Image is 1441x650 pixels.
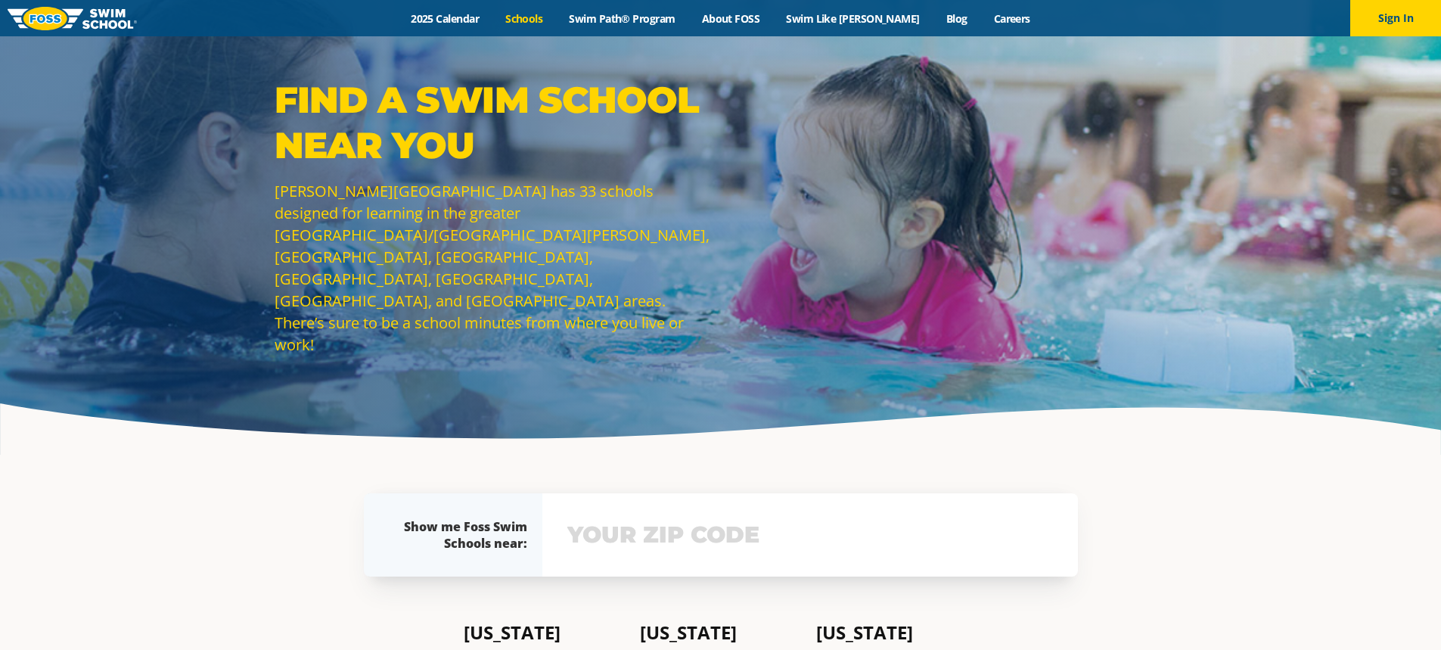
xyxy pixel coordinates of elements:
[640,622,801,643] h4: [US_STATE]
[464,622,625,643] h4: [US_STATE]
[275,180,713,356] p: [PERSON_NAME][GEOGRAPHIC_DATA] has 33 schools designed for learning in the greater [GEOGRAPHIC_DA...
[688,11,773,26] a: About FOSS
[398,11,492,26] a: 2025 Calendar
[933,11,980,26] a: Blog
[275,77,713,168] p: Find a Swim School Near You
[564,513,1057,557] input: YOUR ZIP CODE
[492,11,556,26] a: Schools
[394,518,527,552] div: Show me Foss Swim Schools near:
[8,7,137,30] img: FOSS Swim School Logo
[556,11,688,26] a: Swim Path® Program
[773,11,933,26] a: Swim Like [PERSON_NAME]
[980,11,1043,26] a: Careers
[816,622,977,643] h4: [US_STATE]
